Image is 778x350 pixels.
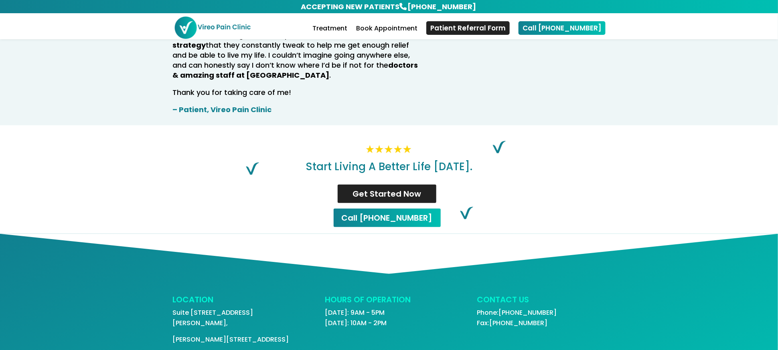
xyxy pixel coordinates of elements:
[174,16,251,39] img: Vireo Pain Clinic
[519,21,606,35] a: Call [PHONE_NUMBER]
[333,208,442,228] a: Call [PHONE_NUMBER]
[312,26,347,39] a: Treatment
[172,335,289,344] a: [PERSON_NAME][STREET_ADDRESS]
[325,308,453,328] p: [DATE]: 9AM - 5PM [DATE]: 10AM - 2PM
[337,184,437,204] a: Get Started Now
[172,308,253,328] a: Suite [STREET_ADDRESS][PERSON_NAME],
[172,87,423,105] p: Thank you for taking care of me!
[172,296,301,308] h3: LOCATION
[325,296,453,308] h3: HOURS OF OPERATION
[369,245,409,285] img: cropped-Favicon-Vireo-Pain-Clinic-Markham-Chronic-Pain-Treatment-Interventional-Pain-Management-R...
[356,26,417,39] a: Book Appointment
[407,1,477,12] a: [PHONE_NUMBER]
[477,296,606,308] h3: CONTACT US
[172,105,271,115] strong: – Patient, Vireo Pain Clinic
[426,21,510,35] a: Patient Referral Form
[490,318,548,328] a: [PHONE_NUMBER]
[174,161,604,176] h2: Start Living A Better Life [DATE].
[172,30,406,50] strong: multifaceted treatment strategy
[172,60,418,80] strong: doctors & amazing staff at [GEOGRAPHIC_DATA]
[365,144,413,155] img: 5_star-final
[477,308,606,328] p: Phone: Fax:
[499,308,557,317] a: [PHONE_NUMBER]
